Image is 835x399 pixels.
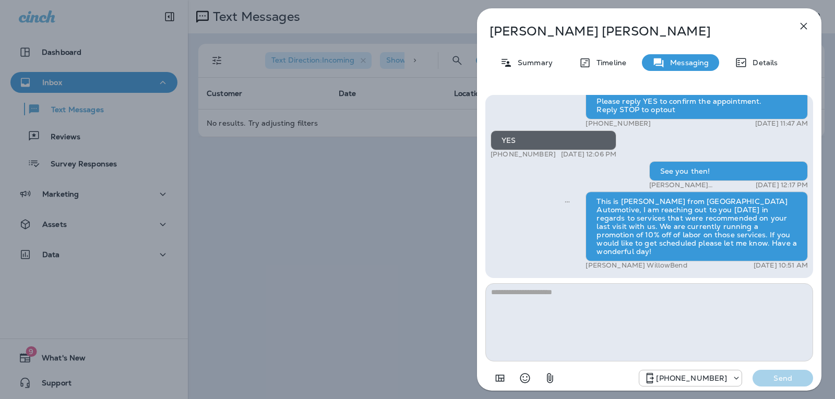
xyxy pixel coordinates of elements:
[586,261,687,270] p: [PERSON_NAME] WillowBend
[755,119,808,128] p: [DATE] 11:47 AM
[754,261,808,270] p: [DATE] 10:51 AM
[649,161,808,181] div: See you then!
[515,368,535,389] button: Select an emoji
[586,119,651,128] p: [PHONE_NUMBER]
[491,130,616,150] div: YES
[490,24,774,39] p: [PERSON_NAME] [PERSON_NAME]
[665,58,709,67] p: Messaging
[756,181,808,189] p: [DATE] 12:17 PM
[586,191,808,261] div: This is [PERSON_NAME] from [GEOGRAPHIC_DATA] Automotive, I am reaching out to you [DATE] in regar...
[490,368,510,389] button: Add in a premade template
[649,181,745,189] p: [PERSON_NAME] WillowBend
[747,58,778,67] p: Details
[491,150,556,159] p: [PHONE_NUMBER]
[639,372,742,384] div: +1 (813) 497-4455
[591,58,626,67] p: Timeline
[512,58,553,67] p: Summary
[561,150,616,159] p: [DATE] 12:06 PM
[656,374,727,382] p: [PHONE_NUMBER]
[565,196,570,205] span: Sent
